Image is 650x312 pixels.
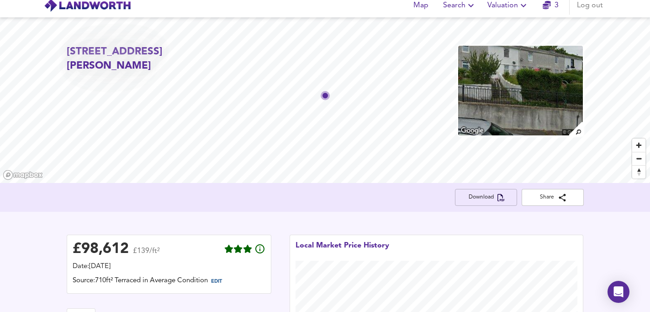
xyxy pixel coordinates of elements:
[73,262,265,272] div: Date: [DATE]
[529,193,576,202] span: Share
[457,45,583,136] img: property
[522,189,584,206] button: Share
[608,281,629,303] div: Open Intercom Messenger
[568,121,584,137] img: search
[211,279,222,284] span: EDIT
[3,170,43,180] a: Mapbox homepage
[73,242,129,256] div: £ 98,612
[632,139,645,152] button: Zoom in
[133,247,160,261] span: £139/ft²
[296,241,389,261] div: Local Market Price History
[632,165,645,178] button: Reset bearing to north
[462,193,510,202] span: Download
[632,152,645,165] button: Zoom out
[455,189,517,206] button: Download
[73,276,265,288] div: Source: 710ft² Terraced in Average Condition
[67,45,232,74] h2: [STREET_ADDRESS][PERSON_NAME]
